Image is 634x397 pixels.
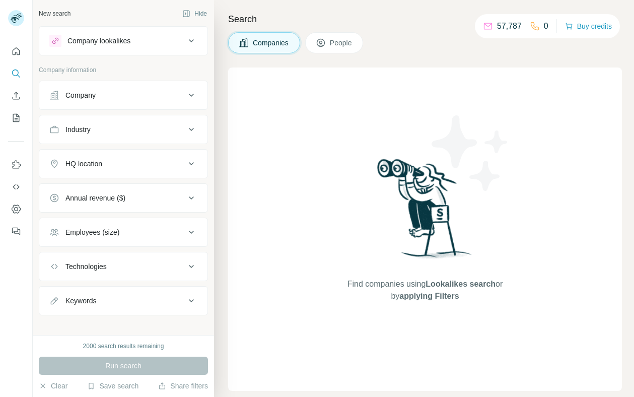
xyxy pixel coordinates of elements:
[39,186,207,210] button: Annual revenue ($)
[39,381,67,391] button: Clear
[65,124,91,135] div: Industry
[8,64,24,83] button: Search
[39,220,207,244] button: Employees (size)
[65,159,102,169] div: HQ location
[39,9,71,18] div: New search
[253,38,290,48] span: Companies
[8,109,24,127] button: My lists
[344,278,506,302] span: Find companies using or by
[497,20,522,32] p: 57,787
[544,20,548,32] p: 0
[8,156,24,174] button: Use Surfe on LinkedIn
[65,193,125,203] div: Annual revenue ($)
[8,178,24,196] button: Use Surfe API
[175,6,214,21] button: Hide
[425,108,516,198] img: Surfe Illustration - Stars
[8,200,24,218] button: Dashboard
[83,342,164,351] div: 2000 search results remaining
[399,292,459,300] span: applying Filters
[65,261,107,272] div: Technologies
[373,156,477,269] img: Surfe Illustration - Woman searching with binoculars
[65,227,119,237] div: Employees (size)
[39,117,207,142] button: Industry
[67,36,130,46] div: Company lookalikes
[87,381,138,391] button: Save search
[330,38,353,48] span: People
[8,42,24,60] button: Quick start
[65,296,96,306] div: Keywords
[39,29,207,53] button: Company lookalikes
[426,280,496,288] span: Lookalikes search
[39,83,207,107] button: Company
[39,254,207,279] button: Technologies
[565,19,612,33] button: Buy credits
[158,381,208,391] button: Share filters
[39,289,207,313] button: Keywords
[228,12,622,26] h4: Search
[39,152,207,176] button: HQ location
[8,87,24,105] button: Enrich CSV
[8,222,24,240] button: Feedback
[65,90,96,100] div: Company
[39,65,208,75] p: Company information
